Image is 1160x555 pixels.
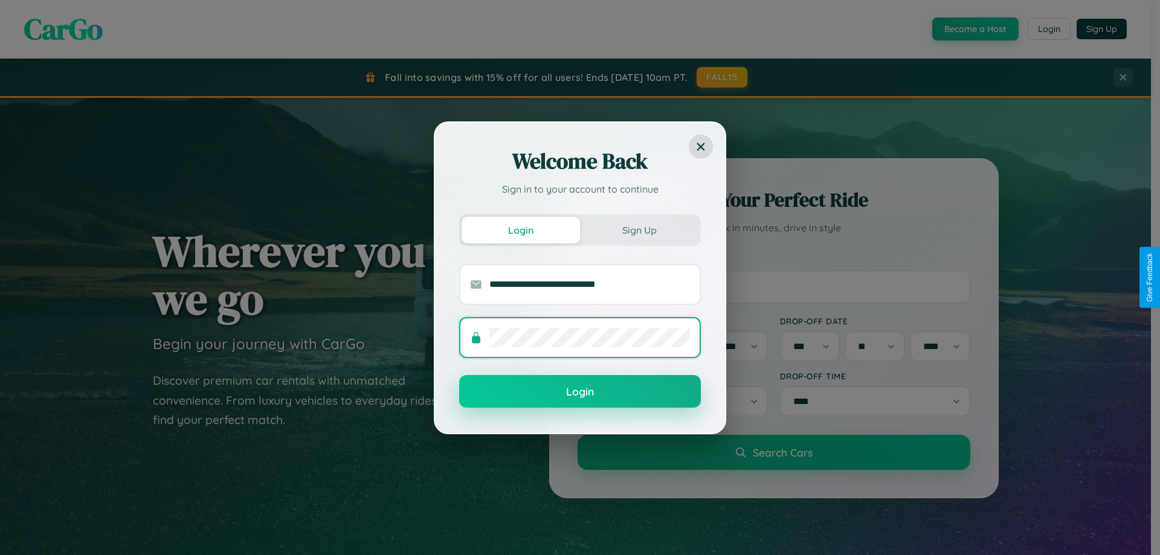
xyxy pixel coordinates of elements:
h2: Welcome Back [459,147,701,176]
button: Login [462,217,580,243]
p: Sign in to your account to continue [459,182,701,196]
div: Give Feedback [1145,253,1154,302]
button: Sign Up [580,217,698,243]
button: Login [459,375,701,408]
